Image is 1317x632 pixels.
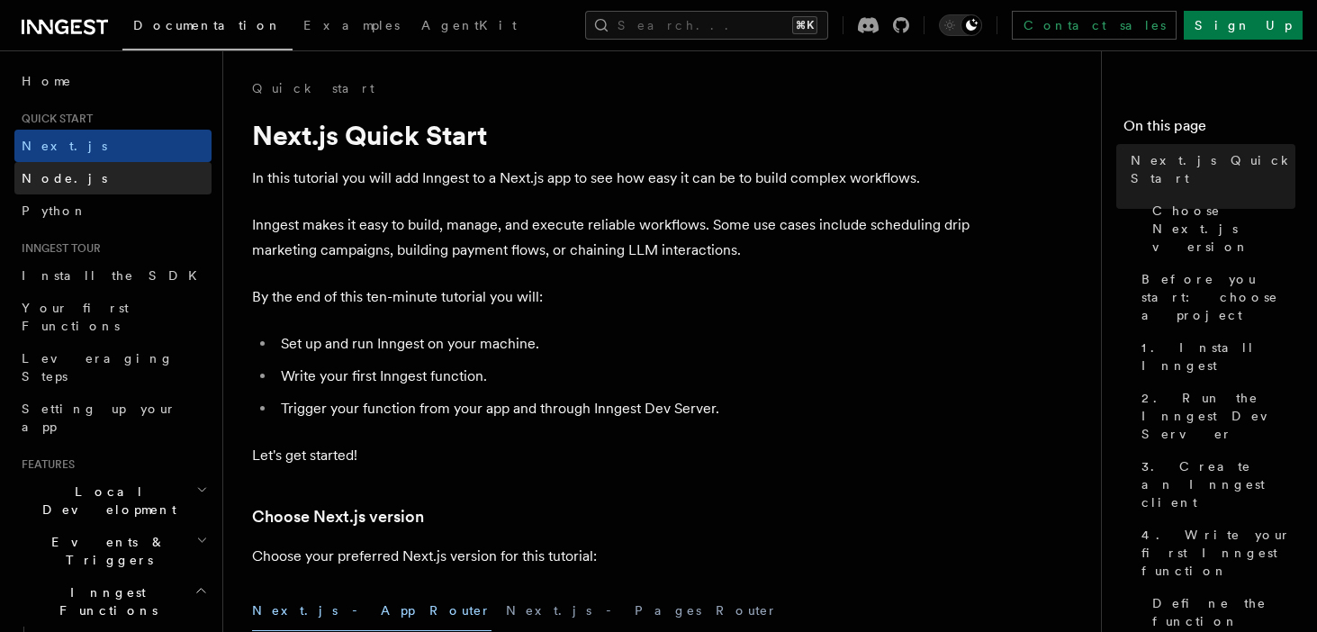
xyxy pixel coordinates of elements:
p: Inngest makes it easy to build, manage, and execute reliable workflows. Some use cases include sc... [252,212,972,263]
h1: Next.js Quick Start [252,119,972,151]
span: Home [22,72,72,90]
span: Next.js Quick Start [1131,151,1295,187]
a: Choose Next.js version [1145,194,1295,263]
a: 3. Create an Inngest client [1134,450,1295,519]
a: 2. Run the Inngest Dev Server [1134,382,1295,450]
button: Local Development [14,475,212,526]
a: Documentation [122,5,293,50]
span: Setting up your app [22,402,176,434]
span: 1. Install Inngest [1141,339,1295,375]
span: Local Development [14,483,196,519]
a: Install the SDK [14,259,212,292]
button: Next.js - Pages Router [506,591,778,631]
li: Write your first Inngest function. [275,364,972,389]
span: Node.js [22,171,107,185]
span: 3. Create an Inngest client [1141,457,1295,511]
a: 1. Install Inngest [1134,331,1295,382]
span: Quick start [14,112,93,126]
span: Examples [303,18,400,32]
a: Next.js [14,130,212,162]
span: Your first Functions [22,301,129,333]
span: Features [14,457,75,472]
a: Your first Functions [14,292,212,342]
li: Set up and run Inngest on your machine. [275,331,972,357]
p: By the end of this ten-minute tutorial you will: [252,284,972,310]
button: Events & Triggers [14,526,212,576]
span: Documentation [133,18,282,32]
span: 4. Write your first Inngest function [1141,526,1295,580]
span: Python [22,203,87,218]
a: Before you start: choose a project [1134,263,1295,331]
span: Define the function [1152,594,1295,630]
p: Let's get started! [252,443,972,468]
h4: On this page [1123,115,1295,144]
span: Leveraging Steps [22,351,174,384]
a: Setting up your app [14,393,212,443]
span: 2. Run the Inngest Dev Server [1141,389,1295,443]
a: Python [14,194,212,227]
a: Choose Next.js version [252,504,424,529]
a: 4. Write your first Inngest function [1134,519,1295,587]
button: Toggle dark mode [939,14,982,36]
a: Quick start [252,79,374,97]
span: Next.js [22,139,107,153]
button: Inngest Functions [14,576,212,627]
kbd: ⌘K [792,16,817,34]
button: Search...⌘K [585,11,828,40]
span: Events & Triggers [14,533,196,569]
p: Choose your preferred Next.js version for this tutorial: [252,544,972,569]
span: Inngest tour [14,241,101,256]
a: Sign Up [1184,11,1303,40]
a: Node.js [14,162,212,194]
span: Before you start: choose a project [1141,270,1295,324]
a: Next.js Quick Start [1123,144,1295,194]
a: Contact sales [1012,11,1177,40]
span: Install the SDK [22,268,208,283]
a: Leveraging Steps [14,342,212,393]
span: AgentKit [421,18,517,32]
a: Examples [293,5,410,49]
a: AgentKit [410,5,528,49]
a: Home [14,65,212,97]
li: Trigger your function from your app and through Inngest Dev Server. [275,396,972,421]
button: Next.js - App Router [252,591,492,631]
span: Inngest Functions [14,583,194,619]
span: Choose Next.js version [1152,202,1295,256]
p: In this tutorial you will add Inngest to a Next.js app to see how easy it can be to build complex... [252,166,972,191]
